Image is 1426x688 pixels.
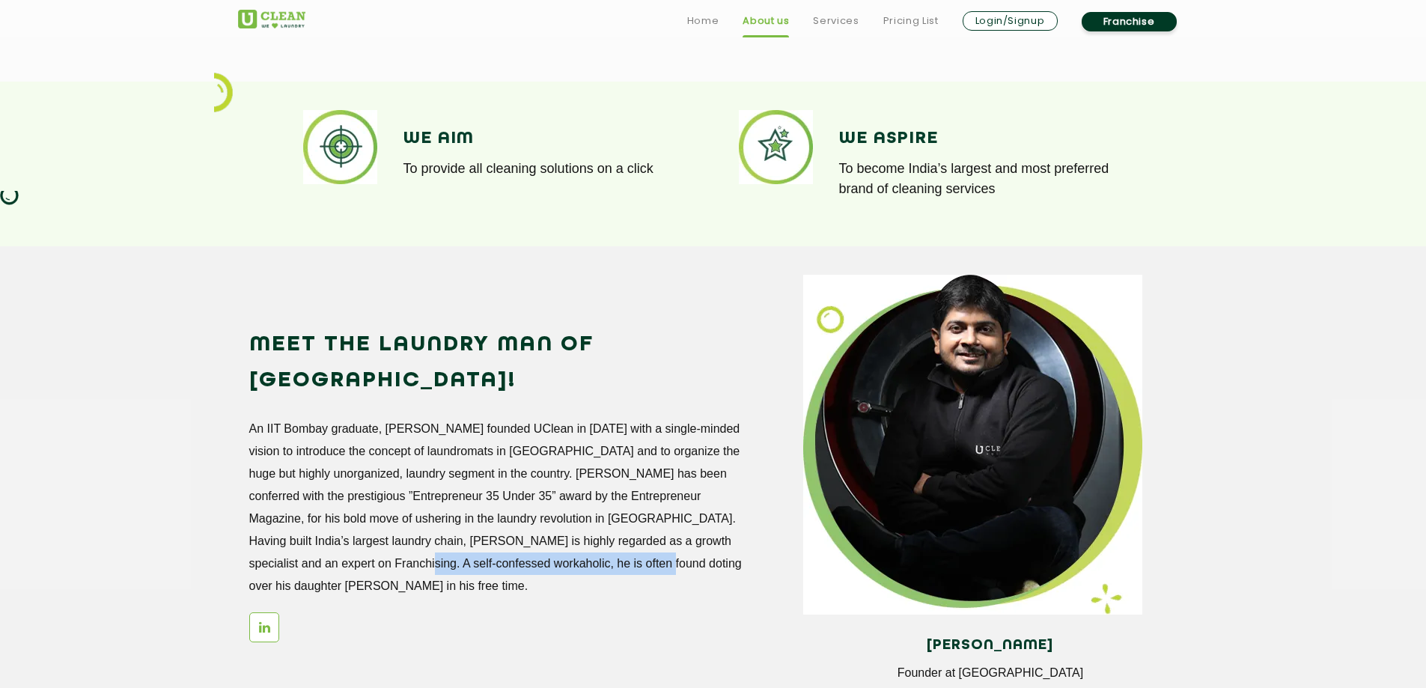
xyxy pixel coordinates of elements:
img: UClean Laundry and Dry Cleaning [238,10,305,28]
a: About us [743,12,789,30]
h4: We Aspire [839,129,1127,148]
h2: Meet the Laundry Man of [GEOGRAPHIC_DATA]! [249,327,744,399]
p: An IIT Bombay graduate, [PERSON_NAME] founded UClean in [DATE] with a single-minded vision to int... [249,418,744,597]
img: promise_icon_4_11zon.webp [303,110,377,184]
a: Pricing List [883,12,939,30]
p: Founder at [GEOGRAPHIC_DATA] [814,666,1166,680]
a: Home [687,12,719,30]
img: promise_icon_5_11zon.webp [739,110,813,184]
a: Services [813,12,859,30]
img: icon_2.png [214,73,233,112]
p: To become India’s largest and most preferred brand of cleaning services [839,159,1127,199]
p: To provide all cleaning solutions on a click [403,159,691,179]
a: Login/Signup [963,11,1058,31]
h4: [PERSON_NAME] [814,637,1166,654]
img: man_img_11zon.webp [803,275,1142,615]
a: Franchise [1082,12,1177,31]
h4: We Aim [403,129,691,148]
